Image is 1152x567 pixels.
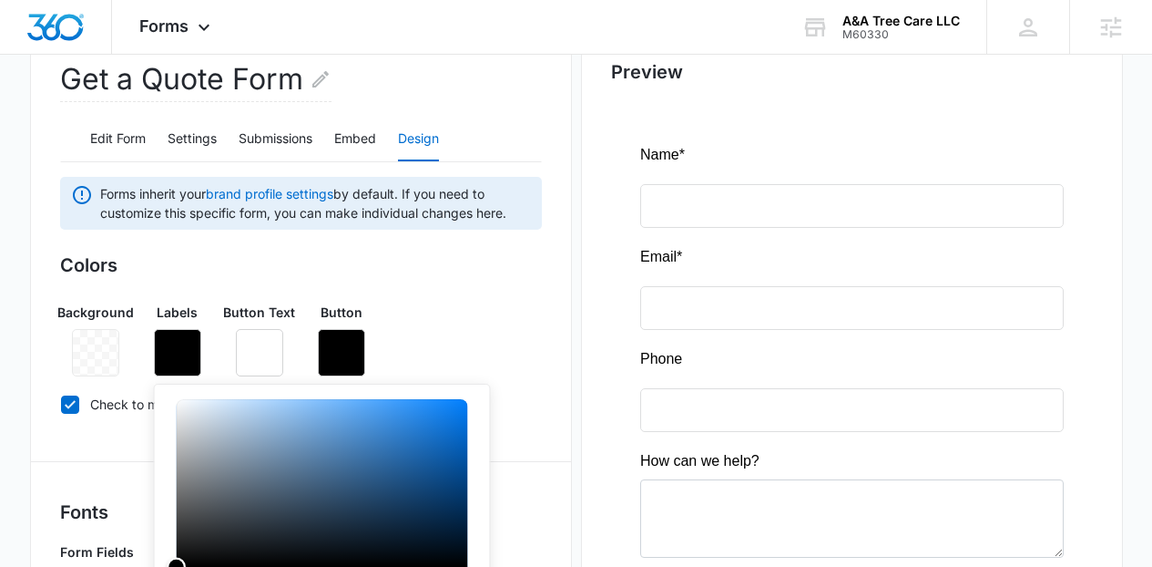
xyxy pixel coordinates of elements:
label: Check to make background transparent [60,395,542,414]
button: Edit Form Name [310,57,331,101]
div: account id [842,28,960,41]
h3: Fonts [60,499,542,526]
span: Forms [139,16,189,36]
button: Edit Form [90,118,146,161]
div: Color [177,399,468,567]
button: Embed [334,118,376,161]
span: Submit [12,541,57,556]
h2: Get a Quote Form [60,57,331,102]
button: Design [398,118,439,161]
p: Button Text [223,303,295,322]
p: Form Fields [60,542,242,562]
div: account name [842,14,960,28]
h3: Colors [60,252,542,279]
h2: Preview [611,58,1093,86]
button: Settings [168,118,217,161]
span: Forms inherit your by default. If you need to customize this specific form, you can make individu... [100,184,531,222]
button: Submissions [239,118,312,161]
a: brand profile settings [206,186,333,201]
p: Background [57,303,134,322]
p: Button [321,303,362,322]
p: Labels [157,303,198,322]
